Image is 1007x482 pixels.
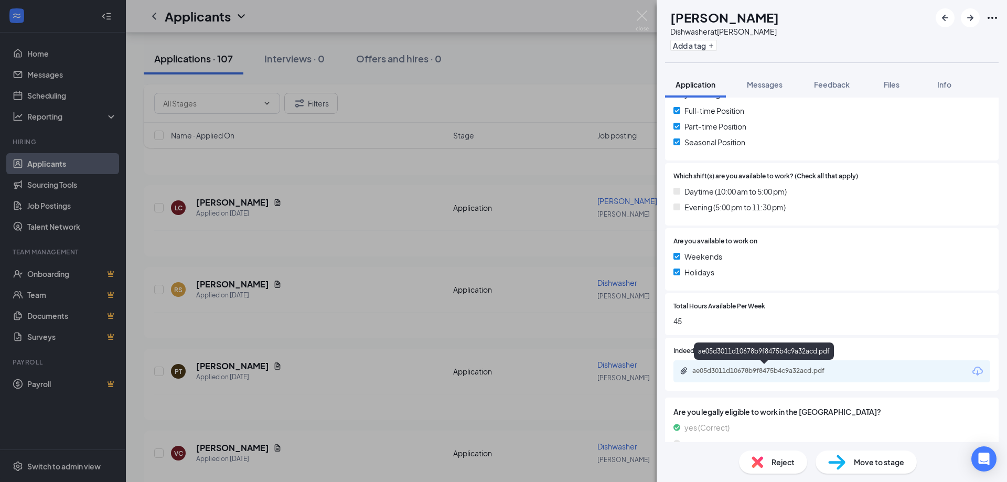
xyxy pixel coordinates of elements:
span: no [684,437,693,449]
span: Info [937,80,951,89]
div: ae05d3011d10678b9f8475b4c9a32acd.pdf [692,367,839,375]
span: 45 [673,315,990,327]
span: Application [676,80,715,89]
svg: Ellipses [986,12,999,24]
a: Paperclipae05d3011d10678b9f8475b4c9a32acd.pdf [680,367,850,377]
svg: ArrowRight [964,12,977,24]
span: Are you legally eligible to work in the [GEOGRAPHIC_DATA]? [673,406,990,417]
span: Indeed Resume [673,346,720,356]
span: Seasonal Position [684,136,745,148]
svg: ArrowLeftNew [939,12,951,24]
span: Which shift(s) are you available to work? (Check all that apply) [673,172,858,181]
span: yes (Correct) [684,422,730,433]
span: Files [884,80,899,89]
span: Move to stage [854,456,904,468]
svg: Paperclip [680,367,688,375]
h1: [PERSON_NAME] [670,8,779,26]
span: Feedback [814,80,850,89]
span: Full-time Position [684,105,744,116]
button: ArrowLeftNew [936,8,955,27]
span: Are you available to work on [673,237,757,247]
span: Daytime (10:00 am to 5:00 pm) [684,186,787,197]
span: Evening (5:00 pm to 11:30 pm) [684,201,786,213]
svg: Plus [708,42,714,49]
span: Messages [747,80,783,89]
svg: Download [971,365,984,378]
span: Weekends [684,251,722,262]
span: Part-time Position [684,121,746,132]
div: Open Intercom Messenger [971,446,997,472]
span: Reject [772,456,795,468]
span: Holidays [684,266,714,278]
div: ae05d3011d10678b9f8475b4c9a32acd.pdf [694,342,834,360]
span: Total Hours Available Per Week [673,302,765,312]
button: PlusAdd a tag [670,40,717,51]
button: ArrowRight [961,8,980,27]
div: Dishwasher at [PERSON_NAME] [670,26,779,37]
